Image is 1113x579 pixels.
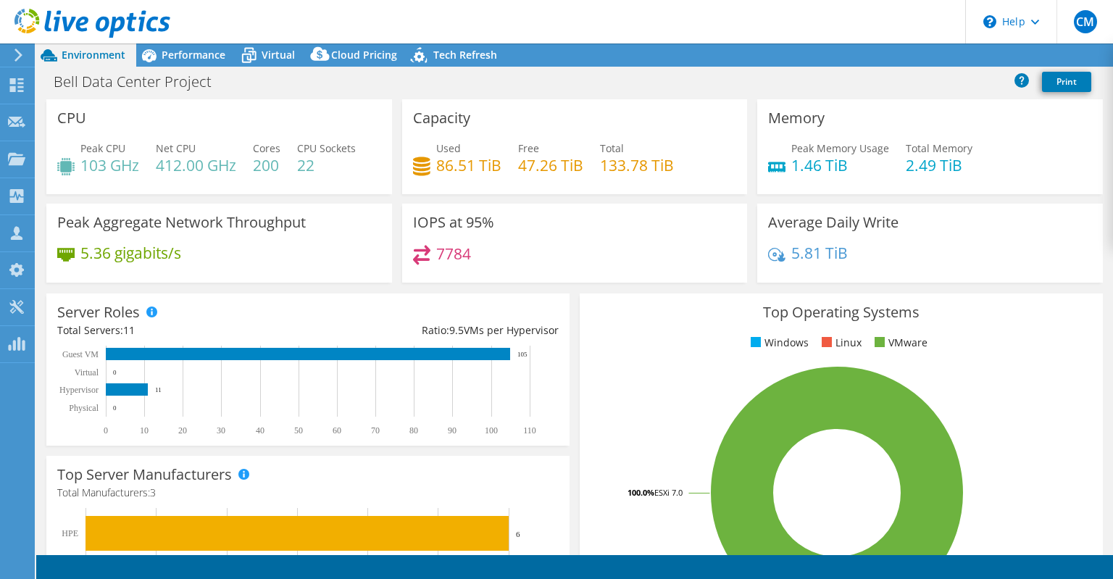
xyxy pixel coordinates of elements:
text: 100 [485,425,498,436]
li: Linux [818,335,862,351]
text: 0 [104,425,108,436]
text: 0 [113,369,117,376]
h4: 5.81 TiB [791,245,848,261]
span: Cloud Pricing [331,48,397,62]
h3: Capacity [413,110,470,126]
span: Peak Memory Usage [791,141,889,155]
span: CM [1074,10,1097,33]
span: Free [518,141,539,155]
h3: CPU [57,110,86,126]
text: Guest VM [62,349,99,359]
text: Physical [69,403,99,413]
text: 20 [178,425,187,436]
h4: 22 [297,157,356,173]
text: Virtual [75,367,99,378]
text: 80 [409,425,418,436]
text: Hypervisor [59,385,99,395]
text: 6 [516,530,520,538]
span: Total Memory [906,141,972,155]
text: 105 [517,351,528,358]
li: Windows [747,335,809,351]
h4: 412.00 GHz [156,157,236,173]
span: Tech Refresh [433,48,497,62]
h1: Bell Data Center Project [47,74,234,90]
text: 0 [113,404,117,412]
span: Used [436,141,461,155]
text: 70 [371,425,380,436]
span: 9.5 [449,323,464,337]
div: Ratio: VMs per Hypervisor [308,322,559,338]
tspan: 100.0% [628,487,654,498]
h4: 7784 [436,246,471,262]
li: VMware [871,335,927,351]
span: Environment [62,48,125,62]
text: 60 [333,425,341,436]
h4: 200 [253,157,280,173]
text: 50 [294,425,303,436]
tspan: ESXi 7.0 [654,487,683,498]
svg: \n [983,15,996,28]
h3: Top Server Manufacturers [57,467,232,483]
text: 110 [523,425,536,436]
text: 30 [217,425,225,436]
span: Virtual [262,48,295,62]
h4: 47.26 TiB [518,157,583,173]
h3: Top Operating Systems [591,304,1092,320]
div: Total Servers: [57,322,308,338]
h4: 5.36 gigabits/s [80,245,181,261]
text: 40 [256,425,264,436]
h3: Average Daily Write [768,214,899,230]
span: Peak CPU [80,141,125,155]
h4: 2.49 TiB [906,157,972,173]
h4: 103 GHz [80,157,139,173]
h3: Peak Aggregate Network Throughput [57,214,306,230]
h3: IOPS at 95% [413,214,494,230]
h3: Server Roles [57,304,140,320]
h3: Memory [768,110,825,126]
span: CPU Sockets [297,141,356,155]
h4: 133.78 TiB [600,157,674,173]
span: Performance [162,48,225,62]
span: Total [600,141,624,155]
h4: Total Manufacturers: [57,485,559,501]
span: Net CPU [156,141,196,155]
text: 90 [448,425,457,436]
h4: 86.51 TiB [436,157,501,173]
span: 11 [123,323,135,337]
span: Cores [253,141,280,155]
text: 11 [155,386,162,393]
a: Print [1042,72,1091,92]
text: HPE [62,528,78,538]
h4: 1.46 TiB [791,157,889,173]
span: 3 [150,486,156,499]
text: 10 [140,425,149,436]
